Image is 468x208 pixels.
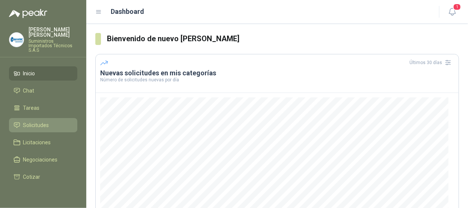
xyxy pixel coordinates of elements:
[23,121,49,129] span: Solicitudes
[23,156,58,164] span: Negociaciones
[23,173,41,181] span: Cotizar
[29,39,77,52] p: Suministros Importados Técnicos S.A.S
[9,118,77,132] a: Solicitudes
[9,66,77,81] a: Inicio
[9,9,47,18] img: Logo peakr
[23,104,40,112] span: Tareas
[9,170,77,184] a: Cotizar
[23,69,35,78] span: Inicio
[453,3,461,10] span: 1
[9,135,77,150] a: Licitaciones
[9,33,24,47] img: Company Logo
[23,87,35,95] span: Chat
[9,101,77,115] a: Tareas
[111,6,144,17] h1: Dashboard
[9,84,77,98] a: Chat
[445,5,459,19] button: 1
[100,78,454,82] p: Número de solicitudes nuevas por día
[23,138,51,147] span: Licitaciones
[29,27,77,37] p: [PERSON_NAME] [PERSON_NAME]
[409,57,454,69] div: Últimos 30 días
[9,153,77,167] a: Negociaciones
[100,69,454,78] h3: Nuevas solicitudes en mis categorías
[107,33,459,45] h3: Bienvenido de nuevo [PERSON_NAME]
